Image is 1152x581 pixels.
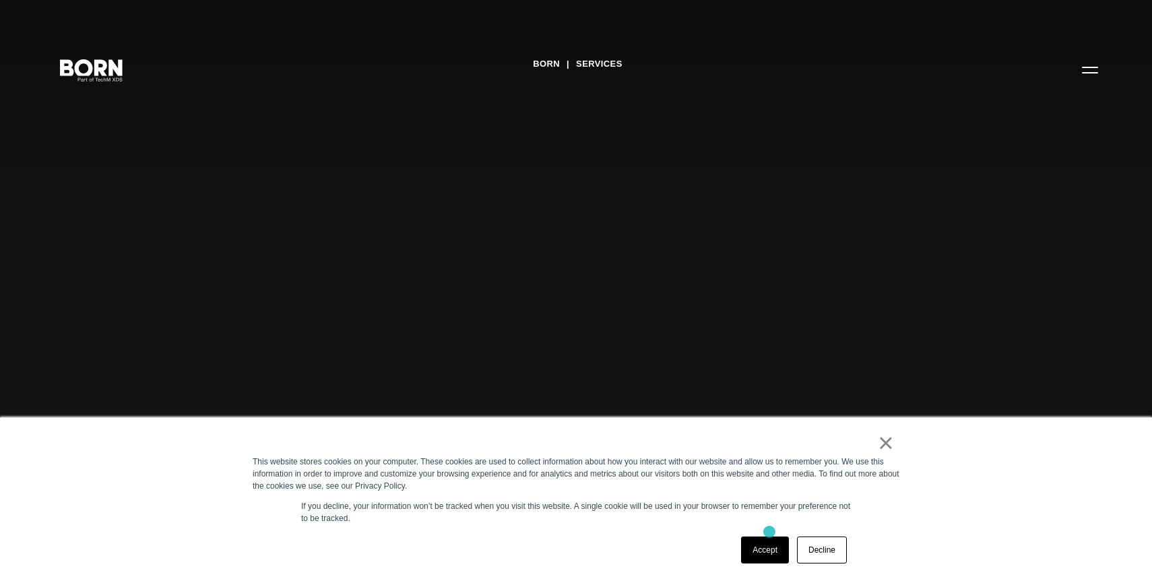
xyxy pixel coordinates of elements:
[533,54,560,74] a: BORN
[576,54,622,74] a: Services
[878,437,894,449] a: ×
[797,537,847,563] a: Decline
[741,537,789,563] a: Accept
[301,500,851,524] p: If you decline, your information won’t be tracked when you visit this website. A single cookie wi...
[253,456,899,492] div: This website stores cookies on your computer. These cookies are used to collect information about...
[1074,55,1106,84] button: Open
